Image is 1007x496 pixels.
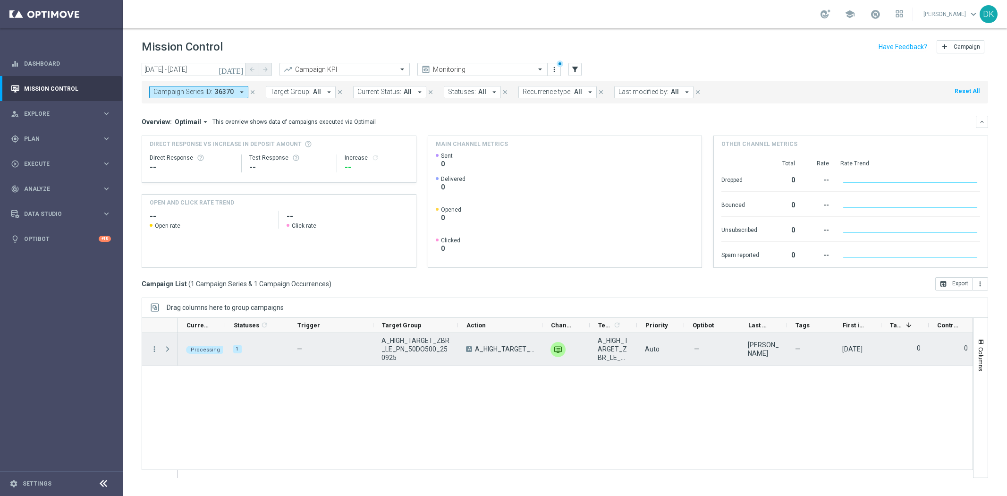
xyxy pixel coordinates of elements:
[215,88,234,96] span: 36370
[954,86,981,96] button: Reset All
[557,60,563,67] div: There are unsaved changes
[237,88,246,96] i: arrow_drop_down
[24,186,102,192] span: Analyze
[10,235,111,243] button: lightbulb Optibot +10
[550,66,558,73] i: more_vert
[941,43,948,51] i: add
[24,211,102,217] span: Data Studio
[249,66,255,73] i: arrow_back
[11,185,102,193] div: Analyze
[441,206,461,214] span: Opened
[466,322,486,329] span: Action
[770,171,795,187] div: 0
[249,89,256,95] i: close
[444,86,501,98] button: Statuses: All arrow_drop_down
[645,322,668,329] span: Priority
[11,76,111,101] div: Mission Control
[99,236,111,242] div: +10
[441,175,465,183] span: Delivered
[671,88,679,96] span: All
[939,280,947,288] i: open_in_browser
[415,88,424,96] i: arrow_drop_down
[11,185,19,193] i: track_changes
[404,88,412,96] span: All
[770,222,795,237] div: 0
[597,87,605,97] button: close
[613,321,621,329] i: refresh
[935,280,988,287] multiple-options-button: Export to CSV
[261,321,268,329] i: refresh
[178,333,976,366] div: Press SPACE to select this row.
[441,237,460,244] span: Clicked
[10,185,111,193] div: track_changes Analyze keyboard_arrow_right
[248,87,257,97] button: close
[550,342,566,357] div: Private message
[980,5,998,23] div: DK
[191,347,220,353] span: Processing
[233,345,242,353] div: 1
[150,140,302,148] span: Direct Response VS Increase In Deposit Amount
[490,88,499,96] i: arrow_drop_down
[976,280,984,288] i: more_vert
[9,479,18,488] i: settings
[283,65,293,74] i: trending_up
[167,304,284,311] div: Row Groups
[448,88,476,96] span: Statuses:
[381,336,450,362] span: A_HIGH_TARGET_ZBR_LE_PN_50DO500_250925
[795,345,800,353] span: —
[614,86,694,98] button: Last modified by: All arrow_drop_down
[426,87,435,97] button: close
[292,222,316,230] span: Click rate
[879,43,927,50] input: Have Feedback?
[11,60,19,68] i: equalizer
[598,322,612,329] span: Templates
[441,160,453,168] span: 0
[191,280,329,288] span: 1 Campaign Series & 1 Campaign Occurrences
[188,280,191,288] span: (
[550,64,559,75] button: more_vert
[979,119,985,125] i: keyboard_arrow_down
[977,347,985,371] span: Columns
[968,9,979,19] span: keyboard_arrow_down
[153,88,212,96] span: Campaign Series ID:
[10,135,111,143] div: gps_fixed Plan keyboard_arrow_right
[501,87,509,97] button: close
[142,333,178,366] div: Press SPACE to select this row.
[150,162,234,173] div: --
[23,481,51,487] a: Settings
[937,40,984,53] button: add Campaign
[11,135,102,143] div: Plan
[353,86,426,98] button: Current Status: All arrow_drop_down
[150,345,159,353] button: more_vert
[150,154,234,162] div: Direct Response
[10,160,111,168] button: play_circle_outline Execute keyboard_arrow_right
[598,89,604,95] i: close
[155,222,180,230] span: Open rate
[345,162,408,173] div: --
[964,344,968,352] label: 0
[382,322,422,329] span: Target Group
[249,154,329,162] div: Test Response
[11,210,102,218] div: Data Studio
[922,7,980,21] a: [PERSON_NAME]keyboard_arrow_down
[11,110,102,118] div: Explore
[645,345,660,353] span: Auto
[150,211,271,222] h2: --
[721,140,797,148] h4: Other channel metrics
[11,110,19,118] i: person_search
[219,65,244,74] i: [DATE]
[842,345,863,353] div: 25 Sep 2025, Thursday
[806,222,829,237] div: --
[24,136,102,142] span: Plan
[266,86,336,98] button: Target Group: All arrow_drop_down
[806,171,829,187] div: --
[172,118,212,126] button: Optimail arrow_drop_down
[102,209,111,218] i: keyboard_arrow_right
[806,197,829,212] div: --
[441,244,460,253] span: 0
[441,183,465,191] span: 0
[568,63,582,76] button: filter_alt
[466,346,472,352] span: A
[694,87,702,97] button: close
